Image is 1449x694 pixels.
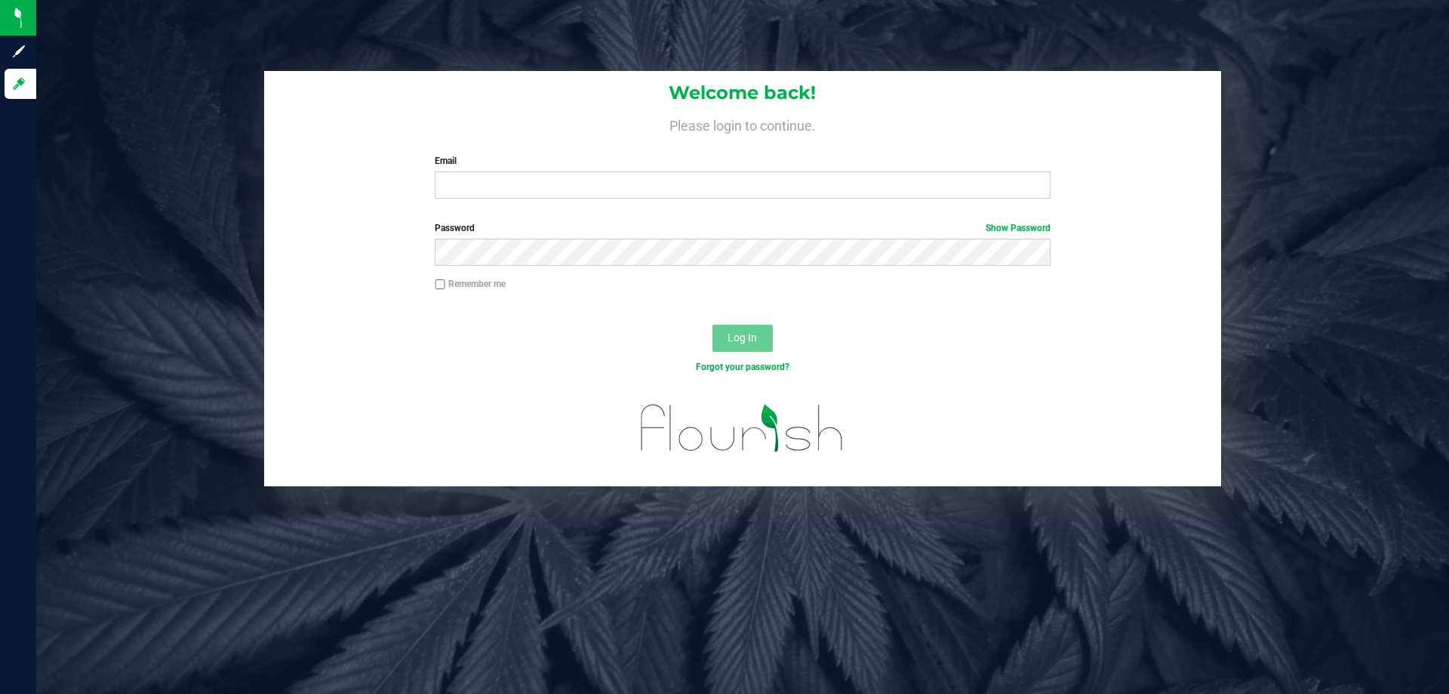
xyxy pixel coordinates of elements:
[435,277,506,291] label: Remember me
[435,154,1050,168] label: Email
[623,390,862,467] img: flourish_logo.svg
[728,332,757,344] span: Log In
[712,325,773,352] button: Log In
[11,76,26,91] inline-svg: Log in
[11,44,26,59] inline-svg: Sign up
[264,83,1221,103] h1: Welcome back!
[264,115,1221,133] h4: Please login to continue.
[986,223,1051,233] a: Show Password
[435,279,445,290] input: Remember me
[696,362,789,372] a: Forgot your password?
[435,223,475,233] span: Password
